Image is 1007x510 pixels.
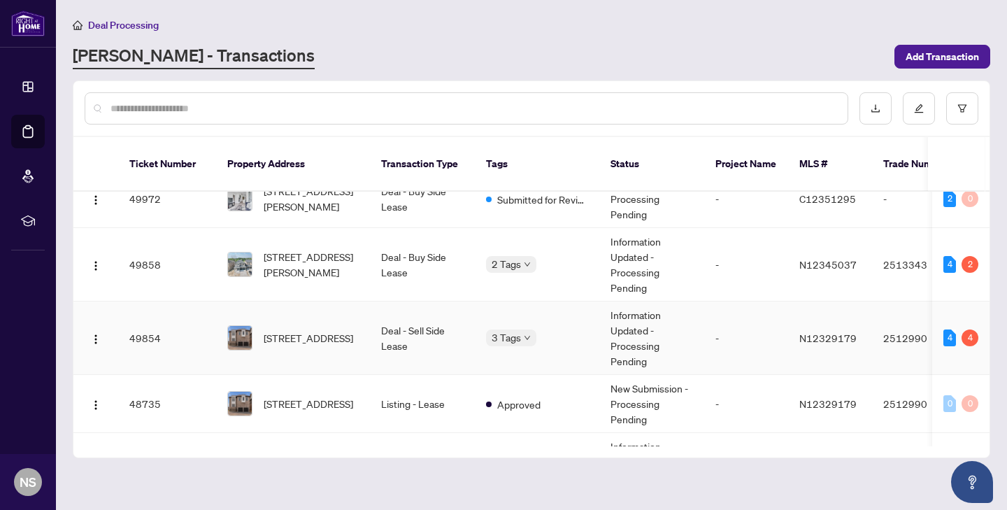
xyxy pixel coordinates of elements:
button: filter [946,92,978,125]
button: Logo [85,253,107,276]
button: Add Transaction [894,45,990,69]
a: [PERSON_NAME] - Transactions [73,44,315,69]
img: thumbnail-img [228,187,252,211]
th: Trade Number [872,137,970,192]
td: Listing - Lease [370,375,475,433]
td: New Submission - Processing Pending [599,170,704,228]
span: [STREET_ADDRESS][PERSON_NAME] [264,249,359,280]
td: Information Updated - Processing Pending [599,433,704,507]
div: 0 [962,190,978,207]
span: Add Transaction [906,45,979,68]
span: home [73,20,83,30]
th: Property Address [216,137,370,192]
span: NS [20,472,36,492]
button: edit [903,92,935,125]
th: Ticket Number [118,137,216,192]
span: Approved [497,397,541,412]
td: 2513343 [872,228,970,302]
td: 49858 [118,228,216,302]
td: Information Updated - Processing Pending [599,302,704,375]
td: - [872,170,970,228]
span: Submitted for Review [497,192,588,207]
td: New Submission - Processing Pending [599,375,704,433]
img: Logo [90,334,101,345]
img: Logo [90,399,101,411]
td: 48169 [118,433,216,507]
span: 2 Tags [492,256,521,272]
span: down [524,334,531,341]
td: Information Updated - Processing Pending [599,228,704,302]
div: 2 [943,190,956,207]
img: thumbnail-img [228,392,252,416]
td: - [704,302,788,375]
td: Deal - Sell Side Lease [370,302,475,375]
img: logo [11,10,45,36]
span: N12329179 [799,397,857,410]
div: 0 [962,395,978,412]
button: Logo [85,327,107,349]
span: edit [914,104,924,113]
td: 2512990 [872,375,970,433]
td: - [704,228,788,302]
span: 3 Tags [492,330,521,346]
th: Tags [475,137,599,192]
span: N12329179 [799,332,857,344]
div: 4 [943,256,956,273]
th: Transaction Type [370,137,475,192]
td: Deal - Buy Side Lease [370,228,475,302]
span: down [524,261,531,268]
td: 49972 [118,170,216,228]
td: 2512659 [872,433,970,507]
span: C12351295 [799,192,856,205]
button: Open asap [951,461,993,503]
img: Logo [90,194,101,206]
span: [STREET_ADDRESS] [264,330,353,346]
div: 0 [943,395,956,412]
td: - [704,375,788,433]
button: Logo [85,392,107,415]
span: download [871,104,880,113]
th: Project Name [704,137,788,192]
span: filter [957,104,967,113]
td: - [704,170,788,228]
td: Deal - Buy Side Lease [370,170,475,228]
div: 4 [962,330,978,346]
td: 2512990 [872,302,970,375]
td: 49854 [118,302,216,375]
span: [STREET_ADDRESS] [264,396,353,411]
span: N12345037 [799,258,857,271]
span: [STREET_ADDRESS][PERSON_NAME] [264,183,359,214]
button: Logo [85,187,107,210]
th: MLS # [788,137,872,192]
button: download [859,92,892,125]
img: Logo [90,260,101,271]
div: 2 [962,256,978,273]
div: 4 [943,330,956,346]
img: thumbnail-img [228,253,252,276]
span: Deal Processing [88,19,159,31]
img: thumbnail-img [228,326,252,350]
td: Deal - Agent Double End Lease [370,433,475,507]
td: - [704,433,788,507]
th: Status [599,137,704,192]
td: 48735 [118,375,216,433]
